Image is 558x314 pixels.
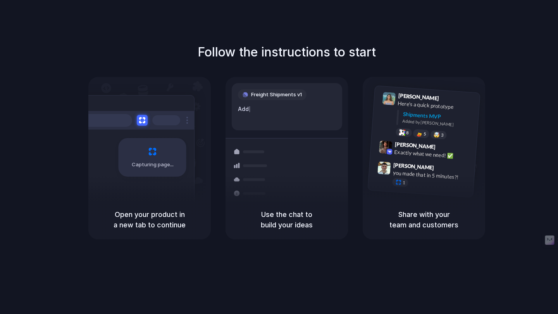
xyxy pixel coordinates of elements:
div: you made that in 5 minutes?! [393,169,470,182]
span: | [249,106,251,112]
span: 9:41 AM [441,95,457,104]
span: Freight Shipments v1 [251,91,302,99]
div: Exactly what we need! ✅ [394,148,472,161]
span: 5 [424,132,426,136]
div: 🤯 [434,132,440,138]
div: Shipments MVP [403,110,474,123]
h5: Open your product in a new tab to continue [98,209,201,230]
span: [PERSON_NAME] [394,140,436,151]
span: 3 [441,133,444,137]
span: 9:47 AM [436,165,452,174]
span: 8 [406,131,409,135]
span: [PERSON_NAME] [398,91,439,102]
span: 1 [403,181,405,185]
div: Add [238,105,336,113]
div: Added by [PERSON_NAME] [402,118,474,129]
span: 9:42 AM [438,144,454,153]
div: Here's a quick prototype [398,99,475,113]
h5: Share with your team and customers [372,209,476,230]
span: [PERSON_NAME] [393,161,434,172]
h5: Use the chat to build your ideas [235,209,339,230]
span: Capturing page [132,161,175,169]
h1: Follow the instructions to start [198,43,376,61]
